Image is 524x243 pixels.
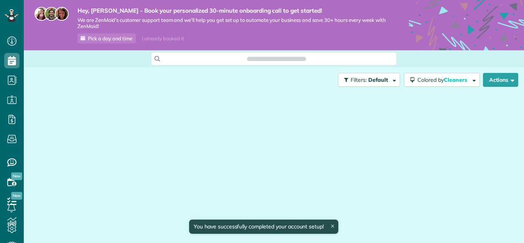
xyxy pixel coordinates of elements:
a: Filters: Default [334,73,400,87]
span: Cleaners [444,76,468,83]
span: Colored by [417,76,470,83]
img: jorge-587dff0eeaa6aab1f244e6dc62b8924c3b6ad411094392a53c71c6c4a576187d.jpg [44,7,58,21]
button: Colored byCleaners [404,73,480,87]
span: We are ZenMaid’s customer support team and we’ll help you get set up to automate your business an... [77,17,386,30]
img: maria-72a9807cf96188c08ef61303f053569d2e2a8a1cde33d635c8a3ac13582a053d.jpg [35,7,48,21]
span: Filters: [351,76,367,83]
button: Actions [483,73,518,87]
button: Filters: Default [338,73,400,87]
span: New [11,192,22,200]
span: Search ZenMaid… [255,55,298,63]
span: Pick a day and time [88,35,132,41]
div: You have successfully completed your account setup! [189,220,338,234]
strong: Hey, [PERSON_NAME] - Book your personalized 30-minute onboarding call to get started! [77,7,386,15]
span: Default [368,76,389,83]
img: michelle-19f622bdf1676172e81f8f8fba1fb50e276960ebfe0243fe18214015130c80e4.jpg [55,7,69,21]
a: Pick a day and time [77,33,136,43]
div: I already booked it [137,34,188,43]
span: New [11,172,22,180]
